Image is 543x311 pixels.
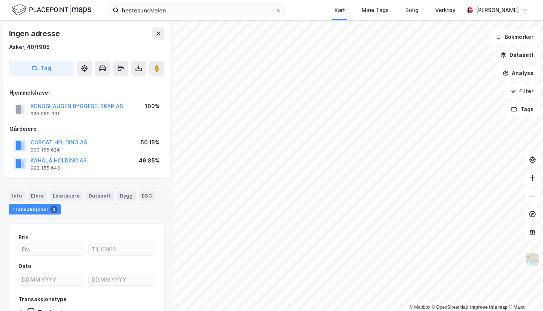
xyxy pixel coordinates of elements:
[410,305,430,310] a: Mapbox
[145,102,160,111] div: 100%
[505,275,543,311] div: Kontrollprogram for chat
[494,47,540,63] button: Datasett
[496,66,540,81] button: Analyse
[362,6,389,15] div: Mine Tags
[504,84,540,99] button: Filter
[19,244,85,255] input: Fra
[12,3,91,17] img: logo.f888ab2527a4732fd821a326f86c7f29.svg
[9,88,164,97] div: Hjemmelshaver
[117,191,136,201] div: Bygg
[470,305,508,310] a: Improve this map
[50,191,83,201] div: Leietakere
[334,6,345,15] div: Kart
[18,233,29,242] div: Pris
[18,262,31,271] div: Dato
[489,29,540,44] button: Bokmerker
[435,6,456,15] div: Verktøy
[505,102,540,117] button: Tags
[31,165,60,171] div: 993 155 640
[139,191,155,201] div: ESG
[19,274,85,285] input: DD.MM.YYYY
[405,6,419,15] div: Bolig
[141,138,160,147] div: 50.15%
[89,274,155,285] input: DD.MM.YYYY
[505,275,543,311] iframe: Chat Widget
[9,124,164,133] div: Gårdeiere
[31,111,60,117] div: 920 069 991
[28,191,47,201] div: Eiere
[432,305,468,310] a: OpenStreetMap
[139,156,160,165] div: 49.85%
[18,295,67,304] div: Transaksjonstype
[9,43,50,52] div: Asker, 40/1905
[50,205,58,213] div: 2
[119,5,275,16] input: Søk på adresse, matrikkel, gårdeiere, leietakere eller personer
[9,28,61,40] div: Ingen adresse
[31,147,60,153] div: 993 155 624
[476,6,519,15] div: [PERSON_NAME]
[9,61,74,76] button: Tag
[86,191,114,201] div: Datasett
[89,244,155,255] input: Til 10000
[9,204,61,214] div: Transaksjoner
[9,191,25,201] div: Info
[525,252,540,267] img: Z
